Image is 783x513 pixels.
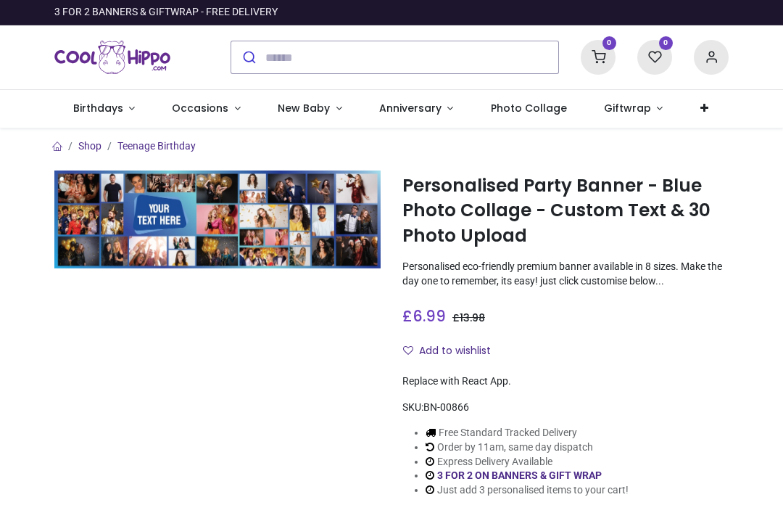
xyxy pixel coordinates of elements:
a: 0 [637,51,672,62]
span: Birthdays [73,101,123,115]
img: Personalised Party Banner - Blue Photo Collage - Custom Text & 30 Photo Upload [54,171,381,268]
span: New Baby [278,101,330,115]
span: £ [452,311,485,325]
span: 13.98 [460,311,485,325]
li: Free Standard Tracked Delivery [426,426,629,440]
iframe: Customer reviews powered by Trustpilot [424,5,729,20]
div: SKU: [402,401,729,415]
div: Replace with React App. [402,374,729,389]
sup: 0 [602,36,616,50]
a: Anniversary [360,90,472,128]
a: Teenage Birthday [117,140,196,152]
a: Occasions [154,90,260,128]
span: Anniversary [379,101,442,115]
button: Add to wishlistAdd to wishlist [402,339,503,364]
h1: Personalised Party Banner - Blue Photo Collage - Custom Text & 30 Photo Upload [402,173,729,248]
a: Shop [78,140,101,152]
a: Logo of Cool Hippo [54,37,170,78]
li: Order by 11am, same day dispatch [426,440,629,455]
button: Submit [231,41,265,73]
span: Photo Collage [491,101,567,115]
span: BN-00866 [423,401,469,413]
img: Cool Hippo [54,37,170,78]
a: 3 FOR 2 ON BANNERS & GIFT WRAP [437,469,602,481]
span: £ [402,305,446,327]
li: Express Delivery Available [426,455,629,469]
p: Personalised eco-friendly premium banner available in 8 sizes. Make the day one to remember, its ... [402,260,729,288]
a: Birthdays [54,90,154,128]
a: Giftwrap [585,90,681,128]
span: 6.99 [413,305,446,327]
div: 3 FOR 2 BANNERS & GIFTWRAP - FREE DELIVERY [54,5,278,20]
a: 0 [581,51,616,62]
sup: 0 [659,36,673,50]
i: Add to wishlist [403,345,413,356]
li: Just add 3 personalised items to your cart! [426,483,629,498]
span: Occasions [172,101,228,115]
span: Giftwrap [604,101,651,115]
a: New Baby [260,90,361,128]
